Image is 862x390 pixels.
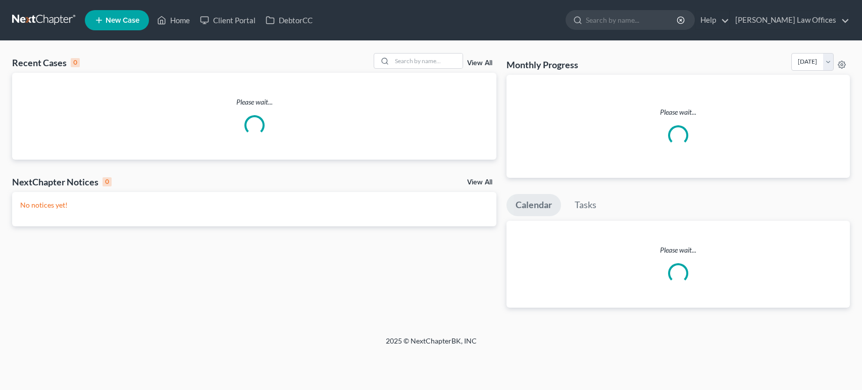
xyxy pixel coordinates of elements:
input: Search by name... [392,54,463,68]
div: Recent Cases [12,57,80,69]
a: Client Portal [195,11,261,29]
a: View All [467,179,492,186]
p: Please wait... [12,97,496,107]
a: [PERSON_NAME] Law Offices [730,11,849,29]
p: Please wait... [515,107,842,117]
a: Tasks [566,194,605,216]
h3: Monthly Progress [506,59,578,71]
div: 0 [71,58,80,67]
a: Home [152,11,195,29]
a: View All [467,60,492,67]
div: 2025 © NextChapterBK, INC [143,336,719,354]
span: New Case [106,17,139,24]
a: Help [695,11,729,29]
a: DebtorCC [261,11,318,29]
p: No notices yet! [20,200,488,210]
div: 0 [103,177,112,186]
div: NextChapter Notices [12,176,112,188]
input: Search by name... [586,11,678,29]
p: Please wait... [506,245,850,255]
a: Calendar [506,194,561,216]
